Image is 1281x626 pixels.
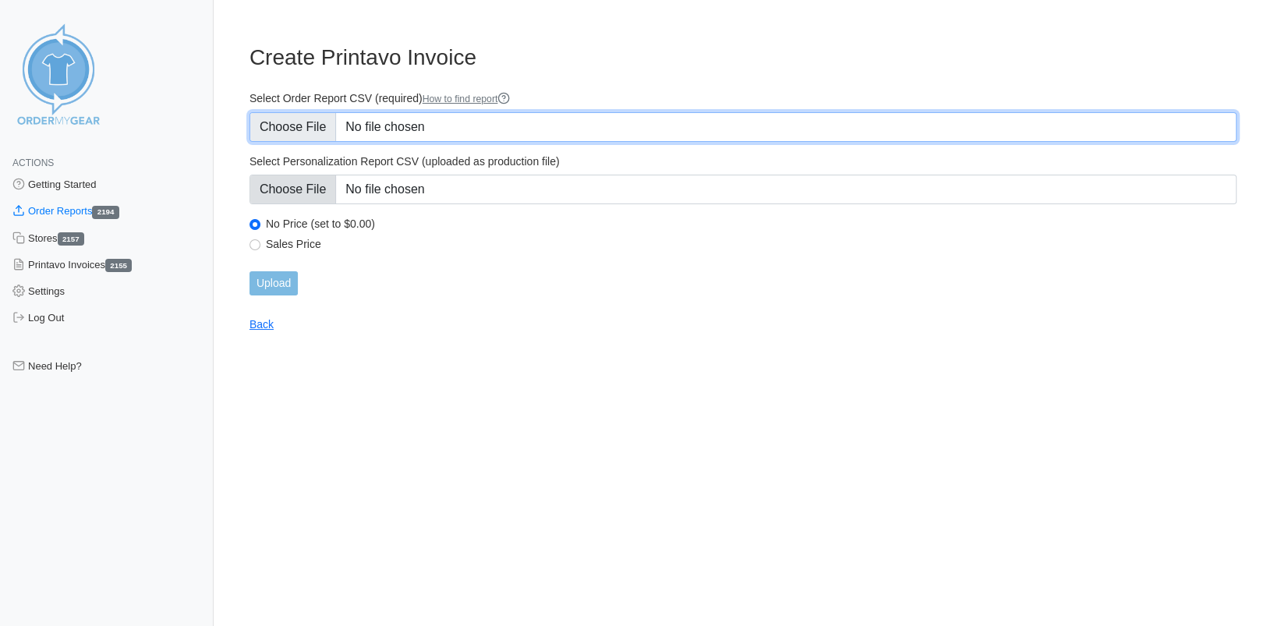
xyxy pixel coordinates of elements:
span: 2157 [58,232,84,246]
label: Select Personalization Report CSV (uploaded as production file) [249,154,1237,168]
span: 2155 [105,259,132,272]
label: Select Order Report CSV (required) [249,91,1237,106]
label: No Price (set to $0.00) [266,217,1237,231]
span: Actions [12,157,54,168]
label: Sales Price [266,237,1237,251]
a: Back [249,318,274,331]
h3: Create Printavo Invoice [249,44,1237,71]
a: How to find report [423,94,511,104]
input: Upload [249,271,298,295]
span: 2194 [92,206,119,219]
